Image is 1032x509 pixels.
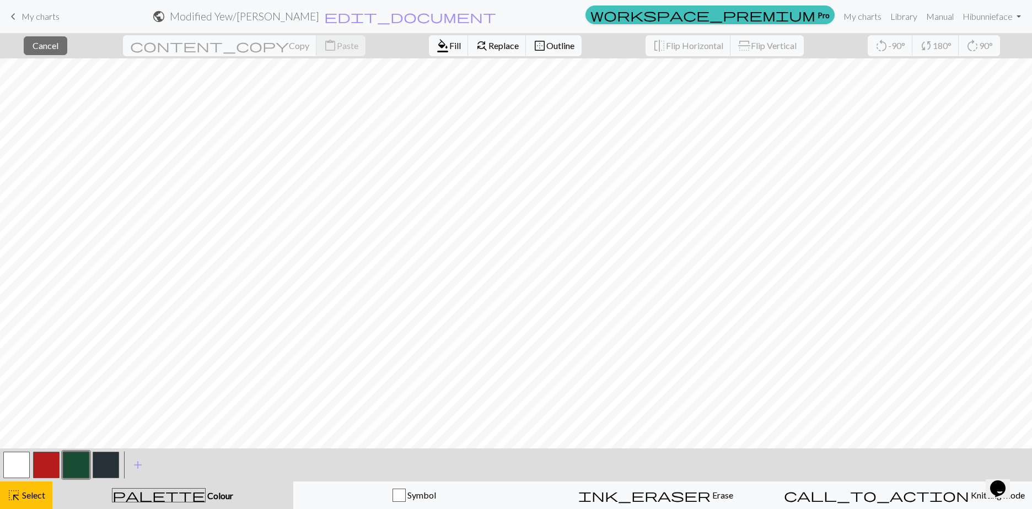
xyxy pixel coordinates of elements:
[293,481,535,509] button: Symbol
[20,490,45,500] span: Select
[933,40,952,51] span: 180°
[546,40,574,51] span: Outline
[406,490,436,500] span: Symbol
[488,40,519,51] span: Replace
[959,35,1000,56] button: 90°
[429,35,469,56] button: Fill
[324,9,496,24] span: edit_document
[21,11,60,21] span: My charts
[868,35,913,56] button: -90°
[920,38,933,53] span: sync
[777,481,1032,509] button: Knitting mode
[590,7,815,23] span: workspace_premium
[839,6,886,28] a: My charts
[578,488,711,503] span: ink_eraser
[526,35,582,56] button: Outline
[152,9,165,24] span: public
[711,490,733,500] span: Erase
[737,39,752,52] span: flip
[875,38,888,53] span: rotate_left
[33,40,58,51] span: Cancel
[130,38,289,53] span: content_copy
[436,38,449,53] span: format_color_fill
[886,6,922,28] a: Library
[7,7,60,26] a: My charts
[912,35,959,56] button: 180°
[653,38,666,53] span: flip
[468,35,526,56] button: Replace
[24,36,67,55] button: Cancel
[922,6,958,28] a: Manual
[646,35,731,56] button: Flip Horizontal
[730,35,804,56] button: Flip Vertical
[123,35,317,56] button: Copy
[888,40,905,51] span: -90°
[979,40,993,51] span: 90°
[7,488,20,503] span: highlight_alt
[533,38,546,53] span: border_outer
[585,6,835,24] a: Pro
[784,488,969,503] span: call_to_action
[535,481,777,509] button: Erase
[966,38,979,53] span: rotate_right
[112,488,205,503] span: palette
[958,6,1025,28] a: Hibunnieface
[986,465,1021,498] iframe: chat widget
[751,40,797,51] span: Flip Vertical
[449,40,461,51] span: Fill
[666,40,723,51] span: Flip Horizontal
[206,490,233,501] span: Colour
[52,481,293,509] button: Colour
[289,40,309,51] span: Copy
[475,38,488,53] span: find_replace
[170,10,319,23] h2: Modified Yew / [PERSON_NAME]
[969,490,1025,500] span: Knitting mode
[131,457,144,473] span: add
[7,9,20,24] span: keyboard_arrow_left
